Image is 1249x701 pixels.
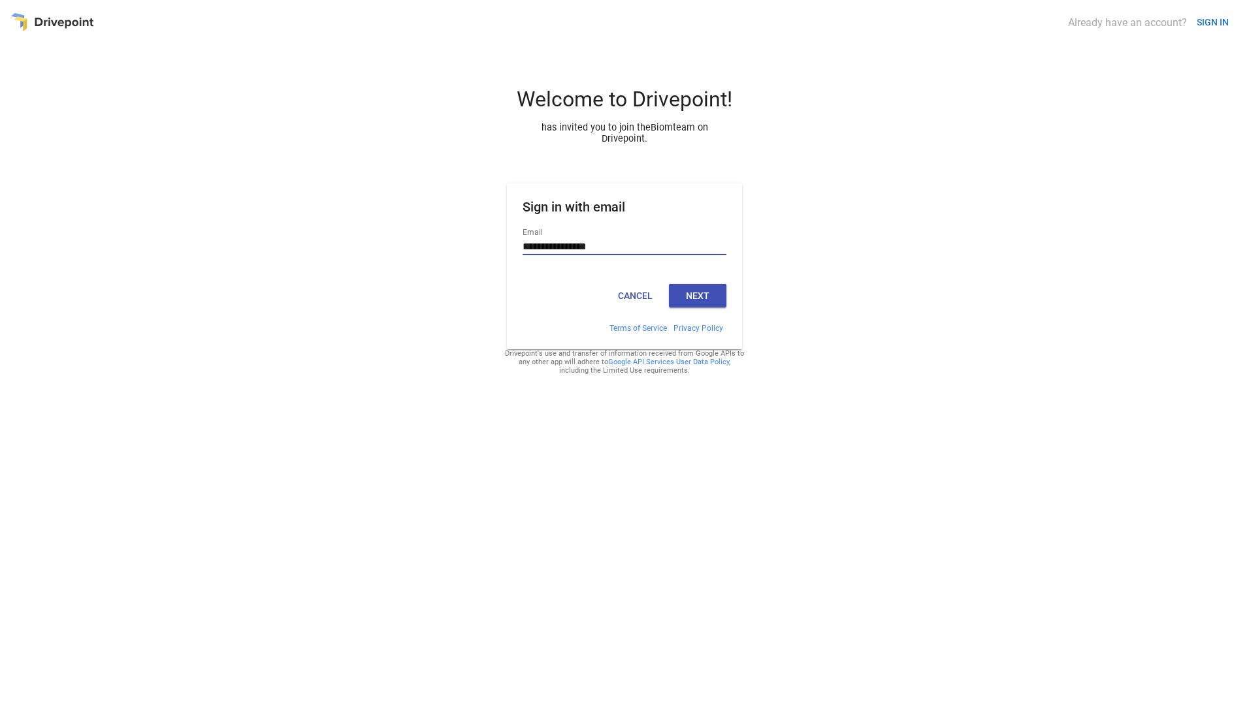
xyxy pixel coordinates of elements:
button: Next [669,284,726,307]
div: has invited you to join the Biom team on Drivepoint. [530,122,719,144]
div: Drivepoint's use and transfer of information received from Google APIs to any other app will adhe... [504,349,745,375]
button: Cancel [606,284,664,307]
a: Privacy Policy [673,324,723,333]
a: Terms of Service [609,324,667,333]
a: Google API Services User Data Policy [608,358,729,366]
div: Welcome to Drivepoint! [468,87,781,122]
h1: Sign in with email [523,199,726,225]
div: Already have an account? [1068,16,1187,29]
button: SIGN IN [1192,10,1234,35]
